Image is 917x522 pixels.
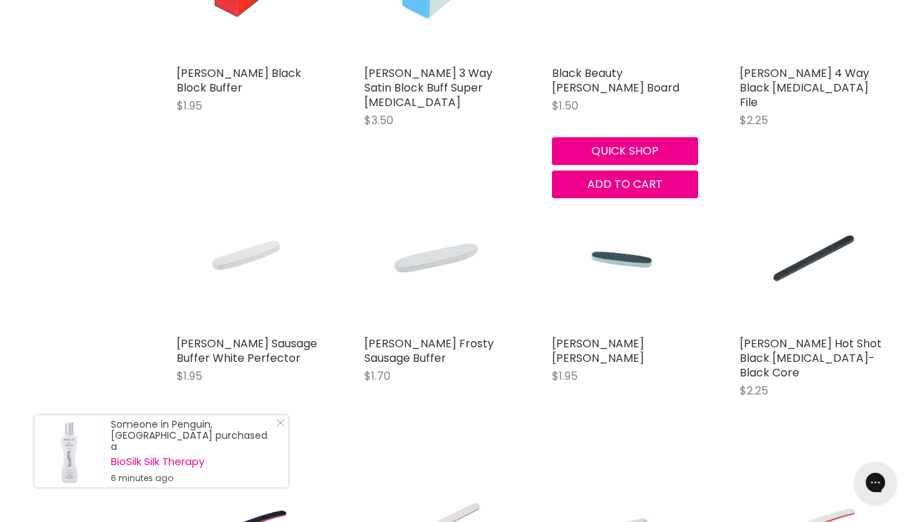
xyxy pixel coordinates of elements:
button: Quick shop [552,137,698,165]
a: [PERSON_NAME] 3 Way Satin Block Buff Super [MEDICAL_DATA] [364,65,492,110]
span: $3.50 [364,112,393,128]
img: Hawley Frosty Sausage Buffer [389,183,486,329]
span: $2.25 [740,383,768,399]
a: [PERSON_NAME] Black Block Buffer [177,65,301,96]
img: Hawley Black Jack Buffer [576,183,673,329]
a: BioSilk Silk Therapy [111,456,274,467]
span: $1.70 [364,368,391,384]
img: Hawley Hot Shot Black Grinder- Black Core [764,183,862,329]
a: Close Notification [271,419,285,433]
span: Add to cart [587,176,663,192]
a: Visit product page [35,415,104,487]
span: $1.95 [177,98,202,114]
small: 6 minutes ago [111,473,274,484]
a: Hawley Frosty Sausage Buffer [364,183,510,329]
a: Hawley Sausage Buffer White Perfector [177,183,323,329]
img: Hawley Sausage Buffer White Perfector [201,183,299,329]
span: $1.95 [177,368,202,384]
a: [PERSON_NAME] [PERSON_NAME] [552,336,644,366]
span: $1.50 [552,98,578,114]
a: Hawley Black Jack Buffer [552,183,698,329]
a: Hawley Hot Shot Black Grinder- Black Core [740,183,886,329]
svg: Close Icon [276,419,285,427]
span: $2.25 [740,112,768,128]
iframe: Gorgias live chat messenger [848,457,903,508]
span: $1.95 [552,368,578,384]
a: [PERSON_NAME] Frosty Sausage Buffer [364,336,494,366]
div: Someone in Penguin, [GEOGRAPHIC_DATA] purchased a [111,419,274,484]
a: Black Beauty [PERSON_NAME] Board [552,65,679,96]
button: Add to cart [552,171,698,198]
a: [PERSON_NAME] Sausage Buffer White Perfector [177,336,317,366]
a: [PERSON_NAME] Hot Shot Black [MEDICAL_DATA]- Black Core [740,336,882,381]
a: [PERSON_NAME] 4 Way Black [MEDICAL_DATA] File [740,65,869,110]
